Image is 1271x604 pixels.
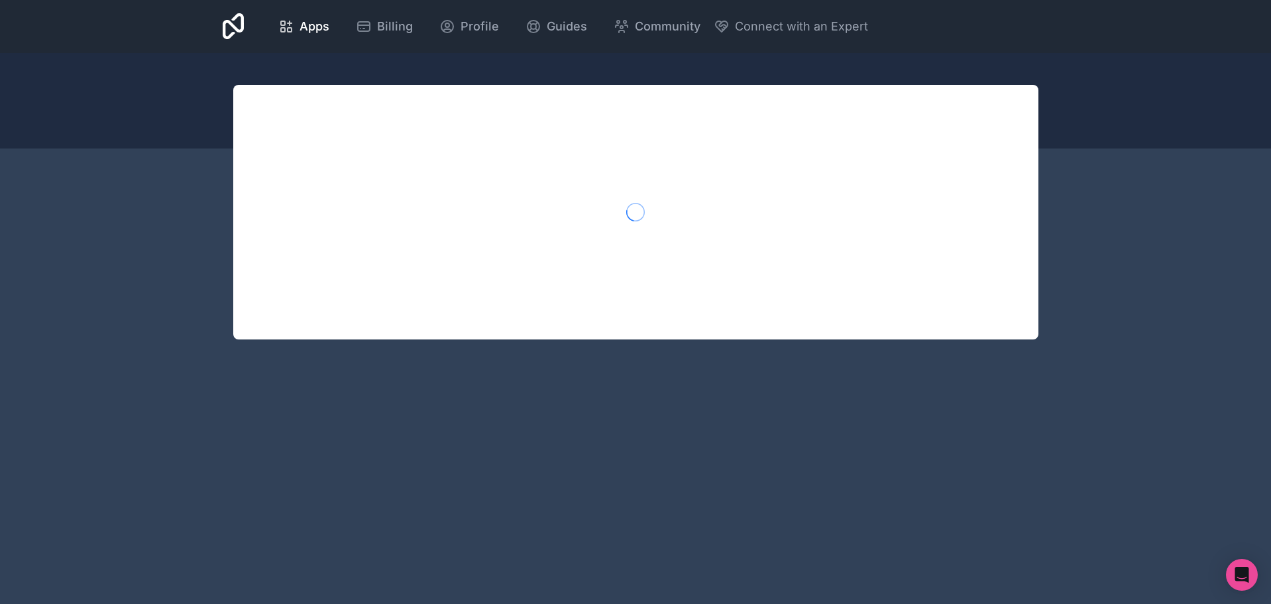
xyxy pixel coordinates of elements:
a: Apps [268,12,340,41]
span: Billing [377,17,413,36]
span: Apps [300,17,329,36]
span: Connect with an Expert [735,17,868,36]
button: Connect with an Expert [714,17,868,36]
span: Guides [547,17,587,36]
a: Guides [515,12,598,41]
span: Profile [461,17,499,36]
a: Profile [429,12,510,41]
a: Community [603,12,711,41]
div: Open Intercom Messenger [1226,559,1258,591]
a: Billing [345,12,423,41]
span: Community [635,17,700,36]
